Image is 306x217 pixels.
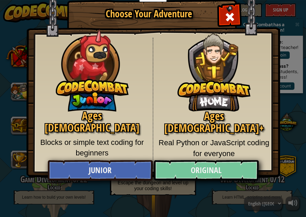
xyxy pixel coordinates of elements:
[219,5,240,27] div: Close modal
[158,110,270,134] h2: Ages [DEMOGRAPHIC_DATA]+
[154,160,258,181] a: Original
[56,25,129,112] img: CodeCombat Junior hero character
[37,137,148,158] p: Blocks or simple text coding for beginners
[158,137,270,159] p: Real Python or JavaScript coding for everyone
[48,160,152,181] a: Junior
[37,110,148,134] h2: Ages [DEMOGRAPHIC_DATA]
[79,9,219,19] h1: Choose Your Adventure
[177,22,251,112] img: CodeCombat Original hero character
